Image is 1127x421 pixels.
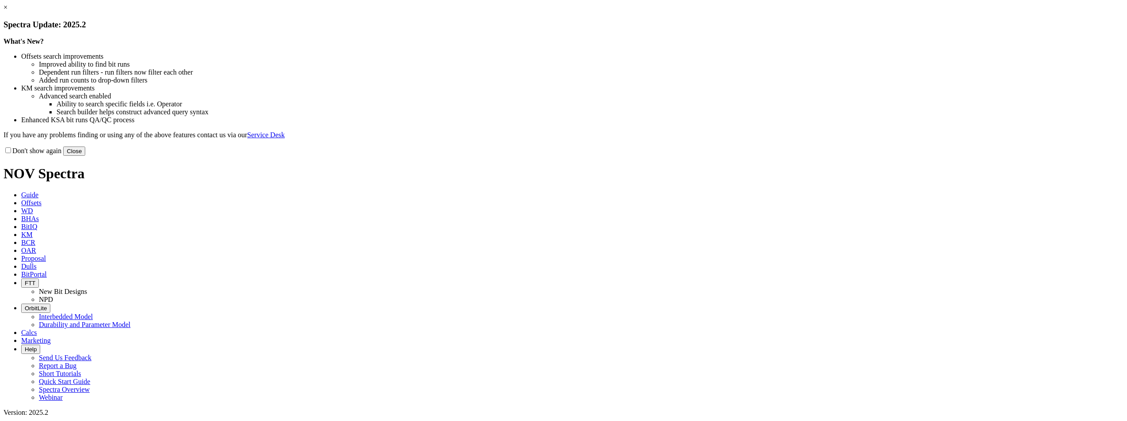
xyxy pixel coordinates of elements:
p: If you have any problems finding or using any of the above features contact us via our [4,131,1123,139]
a: NPD [39,296,53,303]
li: Search builder helps construct advanced query syntax [57,108,1123,116]
span: BitIQ [21,223,37,230]
span: OAR [21,247,36,254]
span: OrbitLite [25,305,47,312]
a: Report a Bug [39,362,76,369]
li: Added run counts to drop-down filters [39,76,1123,84]
label: Don't show again [4,147,61,154]
a: Quick Start Guide [39,378,90,385]
span: BCR [21,239,35,246]
a: Send Us Feedback [39,354,91,361]
span: Marketing [21,337,51,344]
span: Dulls [21,263,37,270]
span: KM [21,231,33,238]
span: BitPortal [21,271,47,278]
li: KM search improvements [21,84,1123,92]
span: Guide [21,191,38,199]
span: Offsets [21,199,42,207]
a: × [4,4,8,11]
span: FTT [25,280,35,286]
a: New Bit Designs [39,288,87,295]
li: Offsets search improvements [21,53,1123,60]
li: Enhanced KSA bit runs QA/QC process [21,116,1123,124]
a: Webinar [39,394,63,401]
input: Don't show again [5,147,11,153]
span: Calcs [21,329,37,336]
li: Ability to search specific fields i.e. Operator [57,100,1123,108]
h3: Spectra Update: 2025.2 [4,20,1123,30]
h1: NOV Spectra [4,165,1123,182]
span: Help [25,346,37,353]
span: WD [21,207,33,214]
a: Short Tutorials [39,370,81,377]
a: Spectra Overview [39,386,90,393]
div: Version: 2025.2 [4,409,1123,417]
strong: What's New? [4,38,44,45]
a: Durability and Parameter Model [39,321,131,328]
li: Improved ability to find bit runs [39,60,1123,68]
button: Close [63,147,85,156]
a: Service Desk [247,131,285,139]
li: Advanced search enabled [39,92,1123,100]
span: BHAs [21,215,39,222]
a: Interbedded Model [39,313,93,320]
li: Dependent run filters - run filters now filter each other [39,68,1123,76]
span: Proposal [21,255,46,262]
